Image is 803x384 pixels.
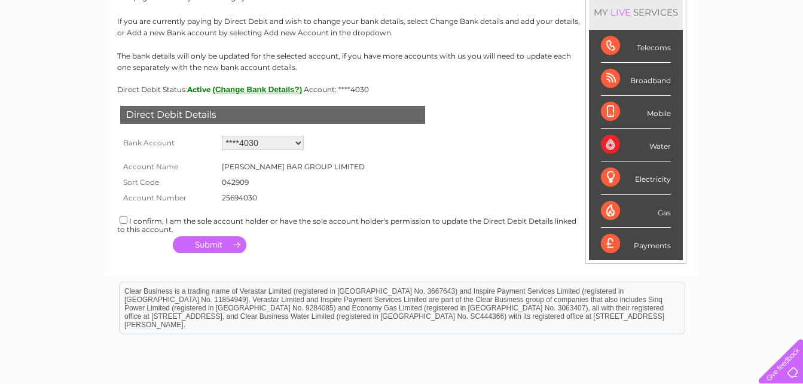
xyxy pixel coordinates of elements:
[120,106,425,124] div: Direct Debit Details
[117,16,686,38] p: If you are currently paying by Direct Debit and wish to change your bank details, select Change B...
[117,159,219,175] th: Account Name
[219,159,368,175] td: [PERSON_NAME] BAR GROUP LIMITED
[117,85,686,94] div: Direct Debit Status:
[120,7,685,58] div: Clear Business is a trading name of Verastar Limited (registered in [GEOGRAPHIC_DATA] No. 3667643...
[656,51,692,60] a: Telecoms
[608,7,633,18] div: LIVE
[764,51,792,60] a: Log out
[578,6,660,21] a: 0333 014 3131
[219,175,368,190] td: 042909
[593,51,615,60] a: Water
[213,85,303,94] button: (Change Bank Details?)
[187,85,211,94] span: Active
[723,51,753,60] a: Contact
[699,51,716,60] a: Blog
[219,190,368,206] td: 25694030
[117,175,219,190] th: Sort Code
[117,190,219,206] th: Account Number
[117,50,686,73] p: The bank details will only be updated for the selected account, if you have more accounts with us...
[601,63,671,96] div: Broadband
[601,30,671,63] div: Telecoms
[601,96,671,129] div: Mobile
[601,161,671,194] div: Electricity
[28,31,89,68] img: logo.png
[601,195,671,228] div: Gas
[601,129,671,161] div: Water
[117,214,686,234] div: I confirm, I am the sole account holder or have the sole account holder's permission to update th...
[622,51,649,60] a: Energy
[117,133,219,153] th: Bank Account
[601,228,671,260] div: Payments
